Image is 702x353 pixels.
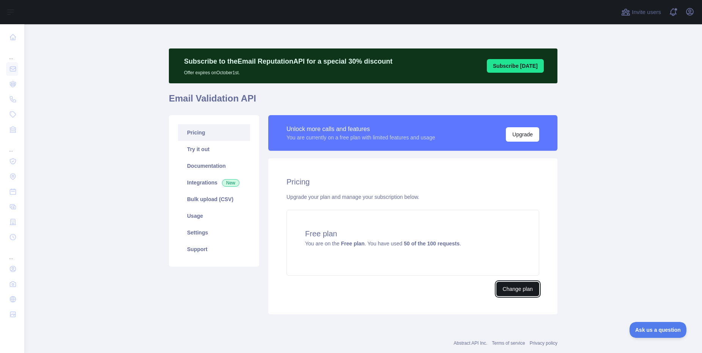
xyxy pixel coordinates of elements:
[178,224,250,241] a: Settings
[178,124,250,141] a: Pricing
[630,322,687,338] iframe: Toggle Customer Support
[530,341,557,346] a: Privacy policy
[286,134,435,141] div: You are currently on a free plan with limited features and usage
[506,127,539,142] button: Upgrade
[222,179,239,187] span: New
[341,241,364,247] strong: Free plan
[496,282,539,296] button: Change plan
[286,176,539,187] h2: Pricing
[178,241,250,258] a: Support
[620,6,663,18] button: Invite users
[305,241,461,247] span: You are on the . You have used .
[286,193,539,201] div: Upgrade your plan and manage your subscription below.
[6,45,18,61] div: ...
[169,92,557,111] h1: Email Validation API
[632,8,661,17] span: Invite users
[492,341,525,346] a: Terms of service
[6,138,18,153] div: ...
[184,56,392,67] p: Subscribe to the Email Reputation API for a special 30 % discount
[454,341,488,346] a: Abstract API Inc.
[404,241,460,247] strong: 50 of the 100 requests
[6,245,18,261] div: ...
[178,208,250,224] a: Usage
[178,141,250,158] a: Try it out
[184,67,392,76] p: Offer expires on October 1st.
[305,228,521,239] h4: Free plan
[178,191,250,208] a: Bulk upload (CSV)
[487,59,544,73] button: Subscribe [DATE]
[286,125,435,134] div: Unlock more calls and features
[178,158,250,174] a: Documentation
[178,174,250,191] a: Integrations New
